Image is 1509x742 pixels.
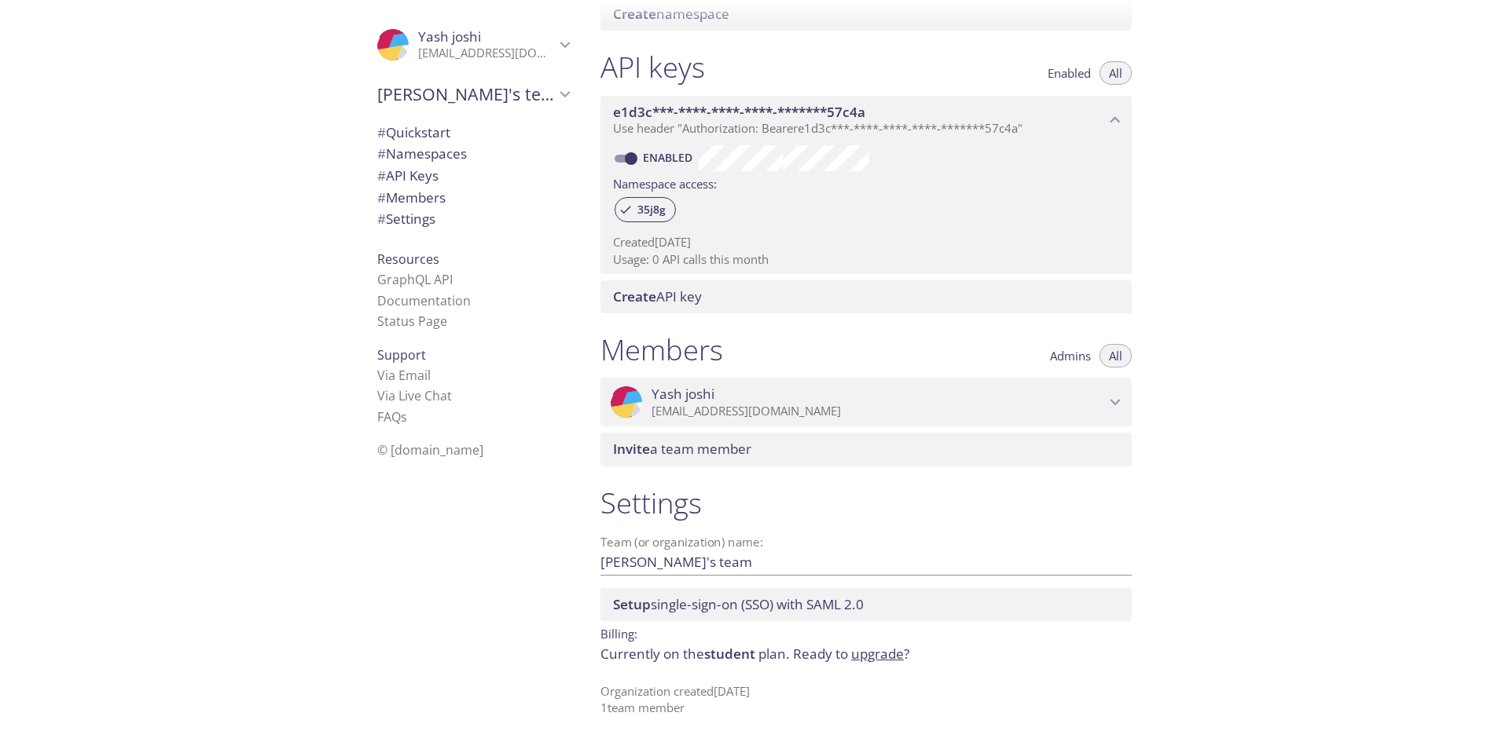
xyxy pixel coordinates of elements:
[377,123,450,141] span: Quickstart
[652,386,714,403] span: Yash joshi
[600,644,1132,664] p: Currently on the plan.
[1041,344,1100,367] button: Admins
[600,378,1132,426] div: Yash joshi
[377,292,471,309] a: Documentation
[613,595,864,613] span: single-sign-on (SSO) with SAML 2.0
[600,433,1132,466] div: Invite a team member
[600,536,764,548] label: Team (or organization) name:
[851,645,904,663] a: upgrade
[377,188,386,207] span: #
[418,46,555,61] p: [EMAIL_ADDRESS][DOMAIN_NAME]
[600,683,1132,717] p: Organization created [DATE] 1 team member
[377,188,446,207] span: Members
[600,280,1132,313] div: Create API Key
[365,19,582,71] div: Yash joshi
[365,187,582,209] div: Members
[377,313,447,330] a: Status Page
[613,440,650,458] span: Invite
[365,122,582,144] div: Quickstart
[613,440,751,458] span: a team member
[613,595,651,613] span: Setup
[704,645,755,663] span: student
[377,441,483,459] span: © [DOMAIN_NAME]
[377,346,426,364] span: Support
[418,27,481,46] span: Yash joshi
[365,143,582,165] div: Namespaces
[377,166,386,185] span: #
[377,367,431,384] a: Via Email
[377,250,439,268] span: Resources
[377,210,435,228] span: Settings
[600,588,1132,621] div: Setup SSO
[377,144,386,163] span: #
[652,404,1105,419] p: [EMAIL_ADDRESS][DOMAIN_NAME]
[613,287,656,305] span: Create
[365,165,582,187] div: API Keys
[1100,61,1132,85] button: All
[377,166,439,185] span: API Keys
[600,621,1132,644] p: Billing:
[615,197,676,222] div: 35j8g
[600,485,1132,521] h1: Settings
[377,271,453,288] a: GraphQL API
[613,234,1119,250] p: Created [DATE]
[641,150,699,165] a: Enabled
[377,408,407,426] a: FAQ
[1100,344,1132,367] button: All
[613,251,1119,268] p: Usage: 0 API calls this month
[365,74,582,115] div: Yash's team
[401,408,407,426] span: s
[600,332,723,367] h1: Members
[377,387,452,404] a: Via Live Chat
[365,208,582,230] div: Team Settings
[377,123,386,141] span: #
[613,171,717,194] label: Namespace access:
[793,645,909,663] span: Ready to ?
[600,49,705,85] h1: API keys
[377,210,386,228] span: #
[377,83,555,105] span: [PERSON_NAME]'s team
[628,203,675,217] span: 35j8g
[613,287,702,305] span: API key
[1038,61,1100,85] button: Enabled
[377,144,467,163] span: Namespaces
